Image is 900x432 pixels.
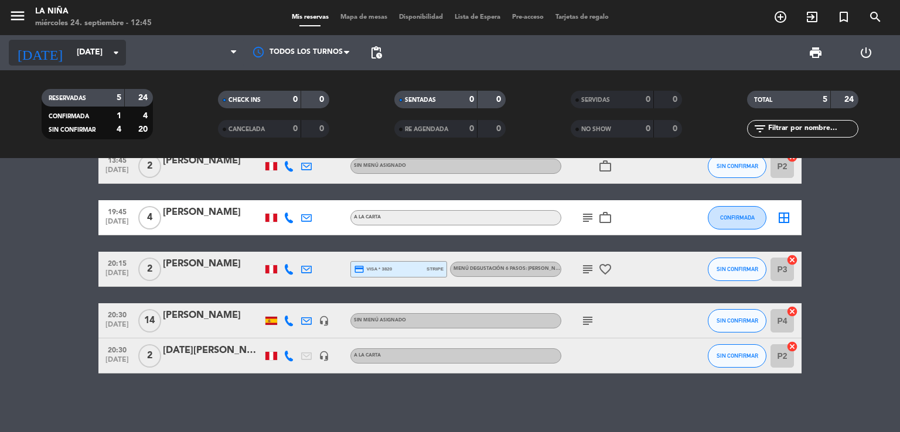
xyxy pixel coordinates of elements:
[354,163,406,168] span: Sin menú asignado
[286,14,335,20] span: Mis reservas
[859,46,873,60] i: power_settings_new
[49,95,86,101] span: RESERVADAS
[103,204,132,218] span: 19:45
[354,318,406,323] span: Sin menú asignado
[717,163,758,169] span: SIN CONFIRMAR
[138,94,150,102] strong: 24
[496,125,503,133] strong: 0
[708,258,766,281] button: SIN CONFIRMAR
[354,264,364,275] i: credit_card
[581,211,595,225] i: subject
[138,258,161,281] span: 2
[138,125,150,133] strong: 20
[103,166,132,180] span: [DATE]
[767,122,858,135] input: Filtrar por nombre...
[581,314,595,328] i: subject
[229,126,265,132] span: CANCELADA
[117,125,121,133] strong: 4
[103,256,132,269] span: 20:15
[117,94,121,102] strong: 5
[163,343,262,358] div: [DATE][PERSON_NAME]
[469,125,474,133] strong: 0
[335,14,393,20] span: Mapa de mesas
[550,14,615,20] span: Tarjetas de regalo
[786,341,798,352] i: cancel
[786,254,798,266] i: cancel
[9,40,71,66] i: [DATE]
[138,309,161,332] span: 14
[673,125,680,133] strong: 0
[837,10,851,24] i: turned_in_not
[163,153,262,169] div: [PERSON_NAME]
[103,153,132,166] span: 13:45
[319,316,329,326] i: headset_mic
[717,317,758,324] span: SIN CONFIRMAR
[49,127,96,133] span: SIN CONFIRMAR
[293,95,298,104] strong: 0
[319,125,326,133] strong: 0
[109,46,123,60] i: arrow_drop_down
[720,214,755,221] span: CONFIRMADA
[708,155,766,178] button: SIN CONFIRMAR
[9,7,26,25] i: menu
[103,269,132,283] span: [DATE]
[405,126,448,132] span: RE AGENDADA
[393,14,449,20] span: Disponibilidad
[35,6,152,18] div: La Niña
[103,356,132,369] span: [DATE]
[293,125,298,133] strong: 0
[841,35,891,70] div: LOG OUT
[319,351,329,361] i: headset_mic
[49,114,89,119] span: CONFIRMADA
[754,97,772,103] span: TOTAL
[708,344,766,368] button: SIN CONFIRMAR
[319,95,326,104] strong: 0
[496,95,503,104] strong: 0
[143,112,150,120] strong: 4
[598,211,612,225] i: work_outline
[708,206,766,229] button: CONFIRMADA
[138,206,161,229] span: 4
[506,14,550,20] span: Pre-acceso
[354,264,392,275] span: visa * 3820
[427,265,444,273] span: stripe
[138,344,161,368] span: 2
[581,97,610,103] span: SERVIDAS
[673,95,680,104] strong: 0
[405,97,436,103] span: SENTADAS
[163,205,262,220] div: [PERSON_NAME]
[598,159,612,173] i: work_outline
[646,95,650,104] strong: 0
[103,321,132,334] span: [DATE]
[35,18,152,29] div: miércoles 24. septiembre - 12:45
[868,10,882,24] i: search
[117,112,121,120] strong: 1
[103,342,132,356] span: 20:30
[354,353,381,358] span: A la Carta
[844,95,856,104] strong: 24
[581,126,611,132] span: NO SHOW
[773,10,787,24] i: add_circle_outline
[354,215,381,220] span: A la Carta
[103,307,132,321] span: 20:30
[454,266,604,271] span: Menú degustación 6 pasos: [PERSON_NAME] Cosmopolita
[103,218,132,231] span: [DATE]
[9,7,26,29] button: menu
[786,306,798,317] i: cancel
[646,125,650,133] strong: 0
[777,211,791,225] i: border_all
[708,309,766,332] button: SIN CONFIRMAR
[753,122,767,136] i: filter_list
[163,256,262,272] div: [PERSON_NAME]
[229,97,261,103] span: CHECK INS
[598,262,612,276] i: favorite_border
[138,155,161,178] span: 2
[717,352,758,359] span: SIN CONFIRMAR
[805,10,819,24] i: exit_to_app
[449,14,506,20] span: Lista de Espera
[823,95,827,104] strong: 5
[369,46,383,60] span: pending_actions
[163,308,262,323] div: [PERSON_NAME]
[717,266,758,272] span: SIN CONFIRMAR
[581,262,595,276] i: subject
